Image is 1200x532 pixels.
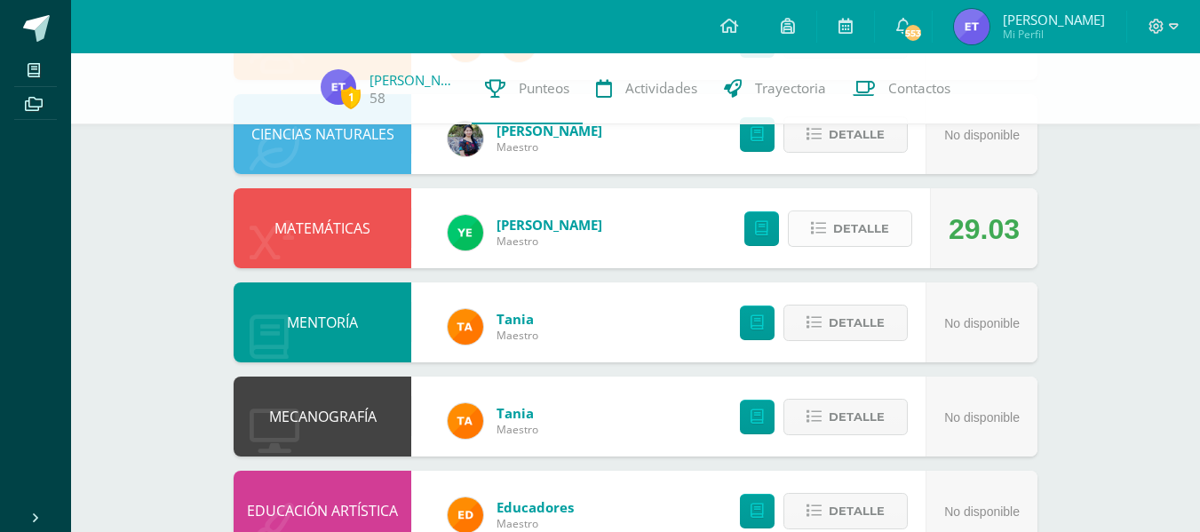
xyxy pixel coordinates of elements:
[497,310,538,328] a: Tania
[497,216,602,234] a: [PERSON_NAME]
[839,53,964,124] a: Contactos
[341,86,361,108] span: 1
[944,316,1020,330] span: No disponible
[903,23,923,43] span: 553
[711,53,839,124] a: Trayectoria
[829,306,885,339] span: Detalle
[1003,27,1105,42] span: Mi Perfil
[783,116,908,153] button: Detalle
[497,422,538,437] span: Maestro
[497,234,602,249] span: Maestro
[783,305,908,341] button: Detalle
[234,188,411,268] div: MATEMÁTICAS
[497,122,602,139] a: [PERSON_NAME]
[497,498,574,516] a: Educadores
[497,328,538,343] span: Maestro
[370,71,458,89] a: [PERSON_NAME]
[448,309,483,345] img: feaeb2f9bb45255e229dc5fdac9a9f6b.png
[944,504,1020,519] span: No disponible
[583,53,711,124] a: Actividades
[1003,11,1105,28] span: [PERSON_NAME]
[497,404,538,422] a: Tania
[234,94,411,174] div: CIENCIAS NATURALES
[944,128,1020,142] span: No disponible
[829,495,885,528] span: Detalle
[783,493,908,529] button: Detalle
[370,89,385,107] a: 58
[949,189,1020,269] div: 29.03
[234,282,411,362] div: MENTORÍA
[783,399,908,435] button: Detalle
[234,377,411,457] div: MECANOGRAFÍA
[944,410,1020,425] span: No disponible
[888,79,950,98] span: Contactos
[497,516,574,531] span: Maestro
[321,69,356,105] img: c92786e4281570e938e3a54d1665481b.png
[829,118,885,151] span: Detalle
[448,121,483,156] img: b2b209b5ecd374f6d147d0bc2cef63fa.png
[833,212,889,245] span: Detalle
[954,9,989,44] img: c92786e4281570e938e3a54d1665481b.png
[448,215,483,250] img: dfa1fd8186729af5973cf42d94c5b6ba.png
[625,79,697,98] span: Actividades
[448,403,483,439] img: feaeb2f9bb45255e229dc5fdac9a9f6b.png
[788,210,912,247] button: Detalle
[497,139,602,155] span: Maestro
[519,79,569,98] span: Punteos
[472,53,583,124] a: Punteos
[755,79,826,98] span: Trayectoria
[829,401,885,433] span: Detalle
